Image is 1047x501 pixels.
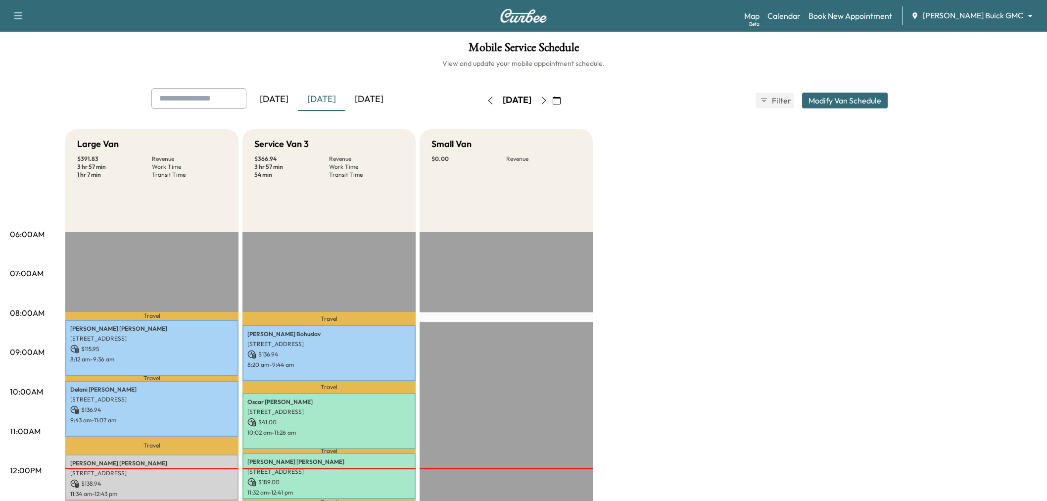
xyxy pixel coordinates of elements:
[247,429,411,437] p: 10:02 am - 11:26 am
[152,163,227,171] p: Work Time
[744,10,760,22] a: MapBeta
[10,307,45,319] p: 08:00AM
[242,312,416,325] p: Travel
[152,171,227,179] p: Transit Time
[77,163,152,171] p: 3 hr 57 min
[247,350,411,359] p: $ 136.94
[10,346,45,358] p: 09:00AM
[70,355,234,363] p: 8:12 am - 9:36 am
[802,93,888,108] button: Modify Van Schedule
[10,58,1037,68] h6: View and update your mobile appointment schedule.
[431,155,506,163] p: $ 0.00
[247,458,411,466] p: [PERSON_NAME] [PERSON_NAME]
[70,386,234,394] p: Delani [PERSON_NAME]
[65,312,238,320] p: Travel
[10,386,43,398] p: 10:00AM
[77,155,152,163] p: $ 391.83
[772,95,790,106] span: Filter
[10,267,44,279] p: 07:00AM
[247,408,411,416] p: [STREET_ADDRESS]
[500,9,547,23] img: Curbee Logo
[10,42,1037,58] h1: Mobile Service Schedule
[65,437,238,454] p: Travel
[10,464,42,476] p: 12:00PM
[152,155,227,163] p: Revenue
[503,94,531,106] div: [DATE]
[247,418,411,427] p: $ 41.00
[506,155,581,163] p: Revenue
[749,20,760,28] div: Beta
[329,171,404,179] p: Transit Time
[10,228,45,240] p: 06:00AM
[431,137,472,151] h5: Small Van
[242,449,416,453] p: Travel
[329,163,404,171] p: Work Time
[254,155,329,163] p: $ 366.94
[247,468,411,476] p: [STREET_ADDRESS]
[70,405,234,414] p: $ 136.94
[70,469,234,477] p: [STREET_ADDRESS]
[923,10,1023,21] span: [PERSON_NAME] Buick GMC
[65,376,238,380] p: Travel
[298,88,345,111] div: [DATE]
[345,88,393,111] div: [DATE]
[247,330,411,338] p: [PERSON_NAME] Bohuslav
[242,381,416,393] p: Travel
[247,489,411,497] p: 11:32 am - 12:41 pm
[329,155,404,163] p: Revenue
[767,10,801,22] a: Calendar
[247,478,411,487] p: $ 189.00
[70,416,234,424] p: 9:43 am - 11:07 am
[77,137,119,151] h5: Large Van
[70,396,234,403] p: [STREET_ADDRESS]
[70,345,234,353] p: $ 115.95
[70,335,234,343] p: [STREET_ADDRESS]
[10,425,41,437] p: 11:00AM
[250,88,298,111] div: [DATE]
[247,361,411,369] p: 8:20 am - 9:44 am
[254,137,309,151] h5: Service Van 3
[70,490,234,498] p: 11:34 am - 12:43 pm
[247,398,411,406] p: Oscar [PERSON_NAME]
[809,10,892,22] a: Book New Appointment
[70,479,234,488] p: $ 138.94
[70,325,234,333] p: [PERSON_NAME] [PERSON_NAME]
[254,171,329,179] p: 54 min
[254,163,329,171] p: 3 hr 57 min
[247,340,411,348] p: [STREET_ADDRESS]
[70,459,234,467] p: [PERSON_NAME] [PERSON_NAME]
[756,93,794,108] button: Filter
[77,171,152,179] p: 1 hr 7 min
